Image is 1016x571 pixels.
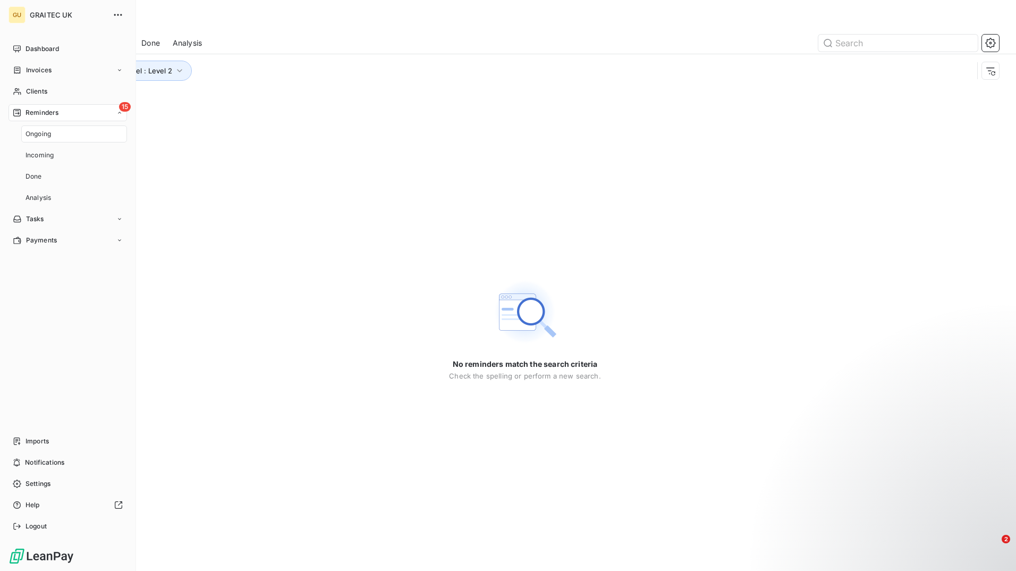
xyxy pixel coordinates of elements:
iframe: Intercom live chat [980,535,1005,560]
span: No reminders match the search criteria [453,359,598,370]
span: Incoming [26,150,54,160]
span: Settings [26,479,50,489]
span: Analysis [26,193,51,203]
span: Dashboard [26,44,59,54]
span: GRAITEC UK [30,11,106,19]
span: Logout [26,522,47,531]
span: Check the spelling or perform a new search. [449,372,600,380]
span: Done [141,38,160,48]
span: 2 [1002,535,1010,543]
span: Ongoing [26,129,51,139]
img: Empty state [491,278,559,346]
span: Imports [26,436,49,446]
a: Help [9,497,127,514]
span: Reminders [26,108,58,117]
span: Analysis [173,38,202,48]
img: Logo LeanPay [9,548,74,565]
span: Clients [26,87,47,96]
span: Notifications [25,458,64,467]
span: Invoices [26,65,52,75]
span: Payments [26,236,57,245]
span: Help [26,500,40,510]
span: Done [26,172,42,181]
div: GU [9,6,26,23]
input: Search [818,35,978,52]
span: Tasks [26,214,44,224]
iframe: Intercom notifications message [803,468,1016,542]
span: 15 [119,102,131,112]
